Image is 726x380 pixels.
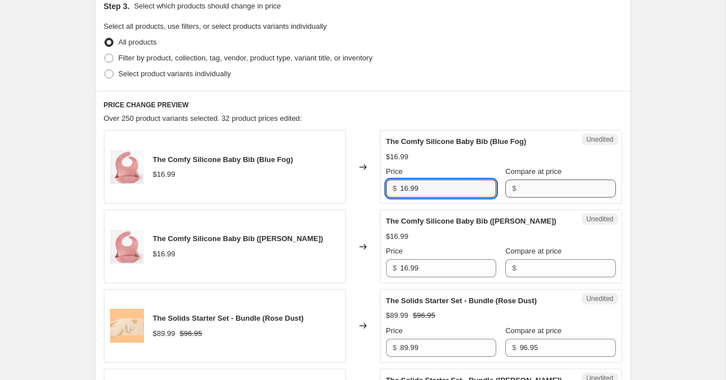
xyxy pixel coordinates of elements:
[505,247,562,255] span: Compare at price
[119,38,157,46] span: All products
[512,343,516,352] span: $
[386,167,403,176] span: Price
[153,169,176,180] div: $16.99
[386,137,526,146] span: The Comfy Silicone Baby Bib (Blue Fog)
[393,264,397,272] span: $
[153,248,176,260] div: $16.99
[110,230,144,264] img: ComfySiliconeBabyBibrosedustfront_80x.jpg
[104,101,622,110] h6: PRICE CHANGE PREVIEW
[386,310,409,321] div: $89.99
[104,114,302,123] span: Over 250 product variants selected. 32 product prices edited:
[505,326,562,335] span: Compare at price
[512,184,516,193] span: $
[153,155,293,164] span: The Comfy Silicone Baby Bib (Blue Fog)
[110,309,144,343] img: Untitled_800x800px_8_80x.png
[153,314,304,322] span: The Solids Starter Set - Bundle (Rose Dust)
[586,215,613,224] span: Unedited
[180,328,202,339] strike: $96.95
[393,343,397,352] span: $
[386,151,409,163] div: $16.99
[119,54,373,62] span: Filter by product, collection, tag, vendor, product type, variant title, or inventory
[104,1,130,12] h2: Step 3.
[153,328,176,339] div: $89.99
[386,217,557,225] span: The Comfy Silicone Baby Bib ([PERSON_NAME])
[386,326,403,335] span: Price
[386,231,409,242] div: $16.99
[153,234,323,243] span: The Comfy Silicone Baby Bib ([PERSON_NAME])
[505,167,562,176] span: Compare at price
[413,310,435,321] strike: $96.95
[512,264,516,272] span: $
[134,1,281,12] p: Select which products should change in price
[386,296,537,305] span: The Solids Starter Set - Bundle (Rose Dust)
[586,294,613,303] span: Unedited
[110,150,144,184] img: ComfySiliconeBabyBibrosedustfront_80x.jpg
[104,22,327,30] span: Select all products, use filters, or select products variants individually
[386,247,403,255] span: Price
[586,135,613,144] span: Unedited
[119,69,231,78] span: Select product variants individually
[393,184,397,193] span: $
